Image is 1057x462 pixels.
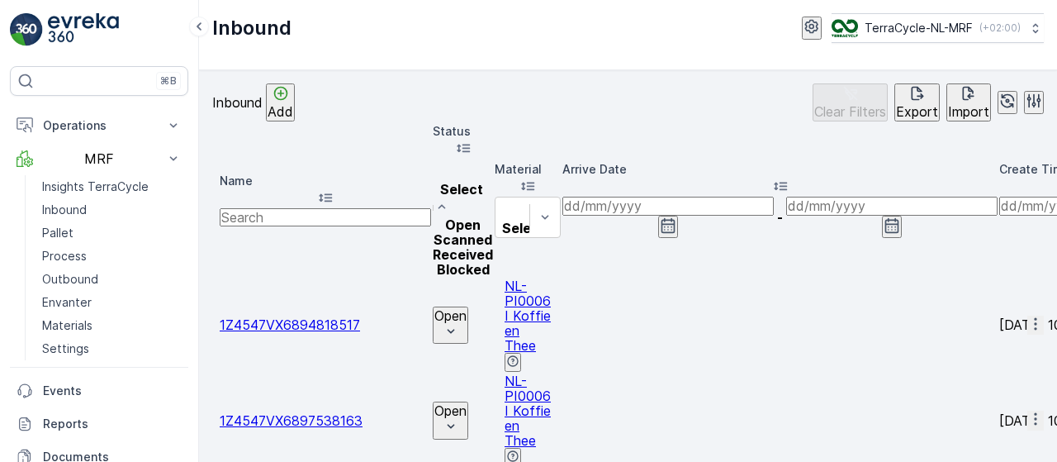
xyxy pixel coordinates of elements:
[505,278,551,354] a: NL-PI0006 I Koffie en Thee
[10,109,188,142] button: Operations
[268,104,293,119] p: Add
[495,161,561,178] p: Material
[36,268,188,291] a: Outbound
[505,373,551,449] a: NL-PI0006 I Koffie en Thee
[43,383,182,399] p: Events
[813,83,888,121] button: Clear Filters
[10,374,188,407] a: Events
[832,13,1044,43] button: TerraCycle-NL-MRF(+02:00)
[562,161,998,178] p: Arrive Date
[10,407,188,441] a: Reports
[42,225,73,241] p: Pallet
[36,198,188,221] a: Inbound
[434,403,467,418] p: Open
[445,217,481,233] span: Open
[10,13,43,46] img: logo
[562,197,774,215] input: dd/mm/yyyy
[777,210,783,225] p: -
[42,271,98,288] p: Outbound
[220,208,431,226] input: Search
[786,197,998,215] input: dd/mm/yyyy
[502,221,545,236] p: Select
[36,245,188,268] a: Process
[220,412,363,429] a: 1Z4547VX6897538163
[434,231,492,248] span: Scanned
[36,291,188,314] a: Envanter
[220,317,360,333] a: 1Z4547VX6894818517
[433,307,468,345] button: Open
[36,175,188,198] a: Insights TerraCycle
[42,202,87,218] p: Inbound
[433,402,468,440] button: Open
[433,123,493,140] p: Status
[266,83,295,121] button: Add
[979,21,1021,35] p: ( +02:00 )
[946,83,991,121] button: Import
[42,294,92,311] p: Envanter
[212,95,263,110] p: Inbound
[439,182,485,197] p: Select
[43,416,182,432] p: Reports
[36,314,188,337] a: Materials
[814,104,886,119] p: Clear Filters
[36,337,188,360] a: Settings
[896,104,938,119] p: Export
[42,179,149,195] p: Insights TerraCycle
[42,248,87,264] p: Process
[36,221,188,245] a: Pallet
[433,246,493,263] span: Received
[437,261,490,278] span: Blocked
[42,317,92,334] p: Materials
[10,142,188,175] button: MRF
[42,341,89,357] p: Settings
[948,104,989,119] p: Import
[894,83,940,121] button: Export
[43,117,155,134] p: Operations
[865,20,973,36] p: TerraCycle-NL-MRF
[832,19,858,37] img: TC_v739CUj.png
[212,15,292,41] p: Inbound
[160,74,177,88] p: ⌘B
[434,308,467,323] p: Open
[43,151,155,166] p: MRF
[48,13,119,46] img: logo_light-DOdMpM7g.png
[220,173,431,189] p: Name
